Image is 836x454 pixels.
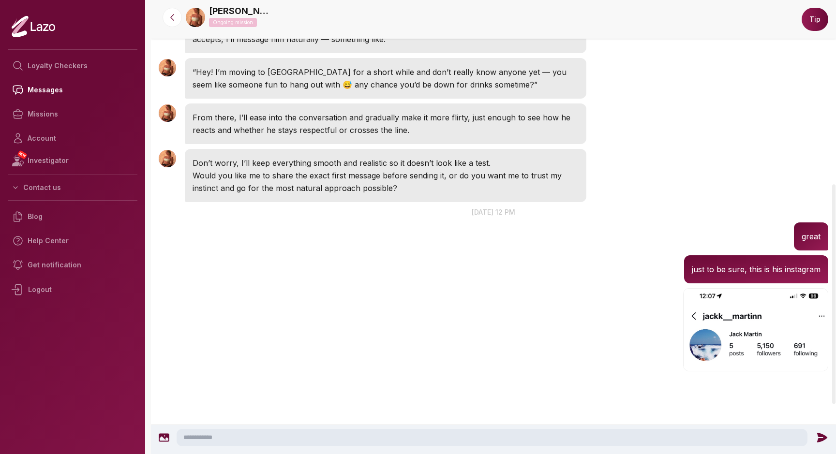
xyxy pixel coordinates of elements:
[8,179,137,196] button: Contact us
[193,66,579,91] p: “Hey! I’m moving to [GEOGRAPHIC_DATA] for a short while and don’t really know anyone yet — you se...
[151,207,836,217] p: [DATE] 12 pm
[8,229,137,253] a: Help Center
[8,126,137,150] a: Account
[193,169,579,194] p: Would you like me to share the exact first message before sending it, or do you want me to trust ...
[8,54,137,78] a: Loyalty Checkers
[8,253,137,277] a: Get notification
[8,78,137,102] a: Messages
[802,8,828,31] button: Tip
[17,150,28,160] span: NEW
[8,205,137,229] a: Blog
[8,102,137,126] a: Missions
[209,18,257,27] p: Ongoing mission
[8,150,137,171] a: NEWInvestigator
[692,263,821,276] p: just to be sure, this is his instagram
[186,8,205,27] img: 5dd41377-3645-4864-a336-8eda7bc24f8f
[802,230,821,243] p: great
[8,277,137,302] div: Logout
[193,111,579,136] p: From there, I’ll ease into the conversation and gradually make it more flirty, just enough to see...
[159,59,176,76] img: User avatar
[159,104,176,122] img: User avatar
[209,4,272,18] a: [PERSON_NAME]
[159,150,176,167] img: User avatar
[193,157,579,169] p: Don’t worry, I’ll keep everything smooth and realistic so it doesn’t look like a test.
